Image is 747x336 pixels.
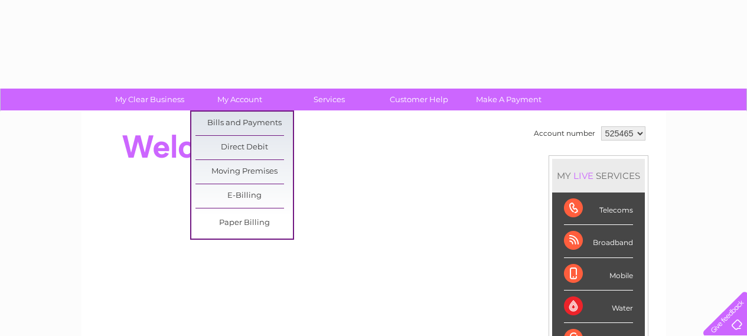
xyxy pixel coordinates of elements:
[195,211,293,235] a: Paper Billing
[101,89,198,110] a: My Clear Business
[564,291,633,323] div: Water
[564,193,633,225] div: Telecoms
[571,170,596,181] div: LIVE
[280,89,378,110] a: Services
[370,89,468,110] a: Customer Help
[460,89,557,110] a: Make A Payment
[195,184,293,208] a: E-Billing
[564,258,633,291] div: Mobile
[195,136,293,159] a: Direct Debit
[195,160,293,184] a: Moving Premises
[191,89,288,110] a: My Account
[531,123,598,143] td: Account number
[552,159,645,193] div: MY SERVICES
[195,112,293,135] a: Bills and Payments
[564,225,633,257] div: Broadband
